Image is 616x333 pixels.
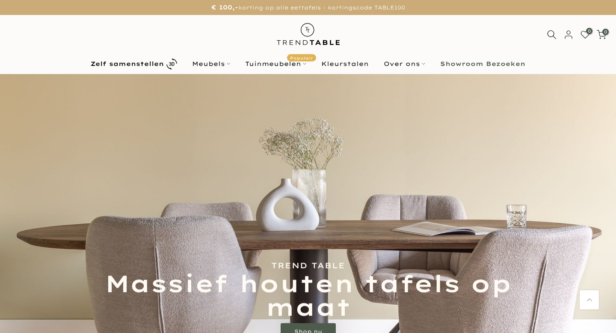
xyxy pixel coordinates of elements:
a: 0 [580,30,590,39]
strong: € 100,- [211,3,238,11]
a: Meubels [185,59,238,69]
img: trend-table [271,15,346,53]
a: TuinmeubelenPopulair [238,59,314,69]
span: 0 [586,28,592,34]
a: Showroom Bezoeken [433,59,533,69]
iframe: toggle-frame [1,289,44,332]
b: Zelf samenstellen [91,61,164,67]
span: 0 [602,29,609,35]
b: Showroom Bezoeken [440,61,525,67]
a: Over ons [376,59,433,69]
a: Terug naar boven [580,290,599,309]
a: Kleurstalen [314,59,376,69]
span: Populair [287,54,316,62]
p: korting op alle eettafels - kortingscode TABLE100 [11,2,605,13]
a: 0 [597,30,606,39]
a: Zelf samenstellen [83,56,185,71]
